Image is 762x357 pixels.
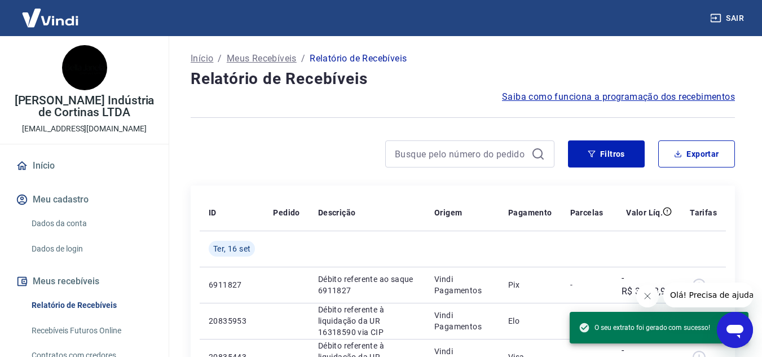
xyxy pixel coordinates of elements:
button: Meu cadastro [14,187,155,212]
p: / [218,52,222,65]
a: Relatório de Recebíveis [27,294,155,317]
a: Início [191,52,213,65]
p: 6911827 [209,279,255,290]
button: Exportar [658,140,735,168]
p: Pedido [273,207,299,218]
img: Vindi [14,1,87,35]
p: Valor Líq. [626,207,663,218]
button: Meus recebíveis [14,269,155,294]
p: Tarifas [690,207,717,218]
a: Início [14,153,155,178]
p: ID [209,207,217,218]
p: Débito referente ao saque 6911827 [318,274,416,296]
iframe: Botão para abrir a janela de mensagens [717,312,753,348]
p: Vindi Pagamentos [434,310,490,332]
p: Origem [434,207,462,218]
img: a1c17a90-c127-4bbe-acbf-165098542f9b.jpeg [62,45,107,90]
p: / [301,52,305,65]
a: Dados da conta [27,212,155,235]
p: 20835953 [209,315,255,327]
p: Descrição [318,207,356,218]
iframe: Fechar mensagem [636,285,659,307]
p: [PERSON_NAME] Indústria de Cortinas LTDA [9,95,160,118]
button: Sair [708,8,748,29]
span: O seu extrato foi gerado com sucesso! [579,322,710,333]
a: Dados de login [27,237,155,261]
p: Vindi Pagamentos [434,274,490,296]
a: Saiba como funciona a programação dos recebimentos [502,90,735,104]
p: Elo [508,315,552,327]
p: Pagamento [508,207,552,218]
p: [EMAIL_ADDRESS][DOMAIN_NAME] [22,123,147,135]
h4: Relatório de Recebíveis [191,68,735,90]
a: Meus Recebíveis [227,52,297,65]
p: Relatório de Recebíveis [310,52,407,65]
button: Filtros [568,140,645,168]
p: Pix [508,279,552,290]
p: - [570,279,604,290]
iframe: Mensagem da empresa [663,283,753,307]
p: -R$ 3.133,91 [622,271,672,298]
p: Parcelas [570,207,604,218]
input: Busque pelo número do pedido [395,146,527,162]
p: Débito referente à liquidação da UR 16318590 via CIP [318,304,416,338]
span: Olá! Precisa de ajuda? [7,8,95,17]
span: Ter, 16 set [213,243,250,254]
a: Recebíveis Futuros Online [27,319,155,342]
